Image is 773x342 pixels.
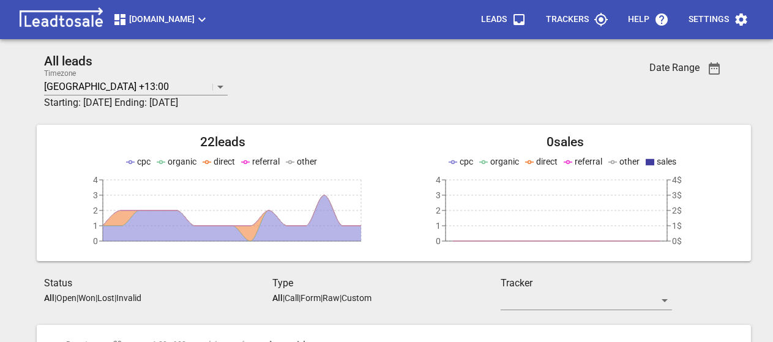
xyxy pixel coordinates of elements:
[672,206,682,215] tspan: 2$
[44,293,54,303] aside: All
[116,293,141,303] p: Invalid
[628,13,649,26] p: Help
[283,293,285,303] span: |
[93,175,98,185] tspan: 4
[108,7,214,32] button: [DOMAIN_NAME]
[93,221,98,231] tspan: 1
[672,236,682,246] tspan: 0$
[77,293,78,303] span: |
[657,157,676,166] span: sales
[649,62,700,73] h3: Date Range
[436,221,441,231] tspan: 1
[78,293,95,303] p: Won
[299,293,301,303] span: |
[546,13,589,26] p: Trackers
[394,135,737,150] h2: 0 sales
[95,293,97,303] span: |
[252,157,280,166] span: referral
[44,54,614,69] h2: All leads
[285,293,299,303] p: Call
[97,293,114,303] p: Lost
[342,293,372,303] p: Custom
[301,293,321,303] p: Form
[113,12,209,27] span: [DOMAIN_NAME]
[436,175,441,185] tspan: 4
[93,206,98,215] tspan: 2
[51,135,394,150] h2: 22 leads
[672,221,682,231] tspan: 1$
[93,236,98,246] tspan: 0
[536,157,558,166] span: direct
[44,95,614,110] h3: Starting: [DATE] Ending: [DATE]
[481,13,507,26] p: Leads
[731,300,761,330] iframe: Intercom live chat
[15,7,108,32] img: logo
[44,80,169,94] p: [GEOGRAPHIC_DATA] +13:00
[501,276,672,291] h3: Tracker
[689,13,729,26] p: Settings
[323,293,340,303] p: Raw
[297,157,317,166] span: other
[114,293,116,303] span: |
[137,157,151,166] span: cpc
[619,157,640,166] span: other
[168,157,196,166] span: organic
[214,157,235,166] span: direct
[672,175,682,185] tspan: 4$
[460,157,473,166] span: cpc
[54,293,56,303] span: |
[272,293,283,303] aside: All
[575,157,602,166] span: referral
[272,276,501,291] h3: Type
[44,70,77,77] label: Timezone
[93,190,98,200] tspan: 3
[436,206,441,215] tspan: 2
[340,293,342,303] span: |
[436,236,441,246] tspan: 0
[56,293,77,303] p: Open
[44,276,272,291] h3: Status
[436,190,441,200] tspan: 3
[700,54,729,83] button: Date Range
[321,293,323,303] span: |
[490,157,519,166] span: organic
[672,190,682,200] tspan: 3$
